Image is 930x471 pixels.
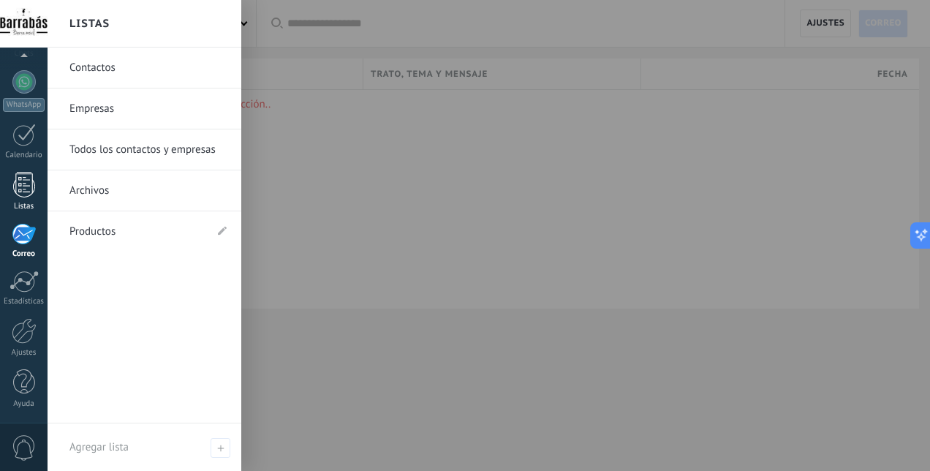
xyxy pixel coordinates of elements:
[69,1,110,47] h2: Listas
[3,98,45,112] div: WhatsApp
[211,438,230,458] span: Agregar lista
[69,211,205,252] a: Productos
[3,151,45,160] div: Calendario
[69,48,227,88] a: Contactos
[69,440,129,454] span: Agregar lista
[3,202,45,211] div: Listas
[3,297,45,306] div: Estadísticas
[69,129,227,170] a: Todos los contactos y empresas
[3,399,45,409] div: Ayuda
[69,170,227,211] a: Archivos
[3,249,45,259] div: Correo
[69,88,227,129] a: Empresas
[3,348,45,358] div: Ajustes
